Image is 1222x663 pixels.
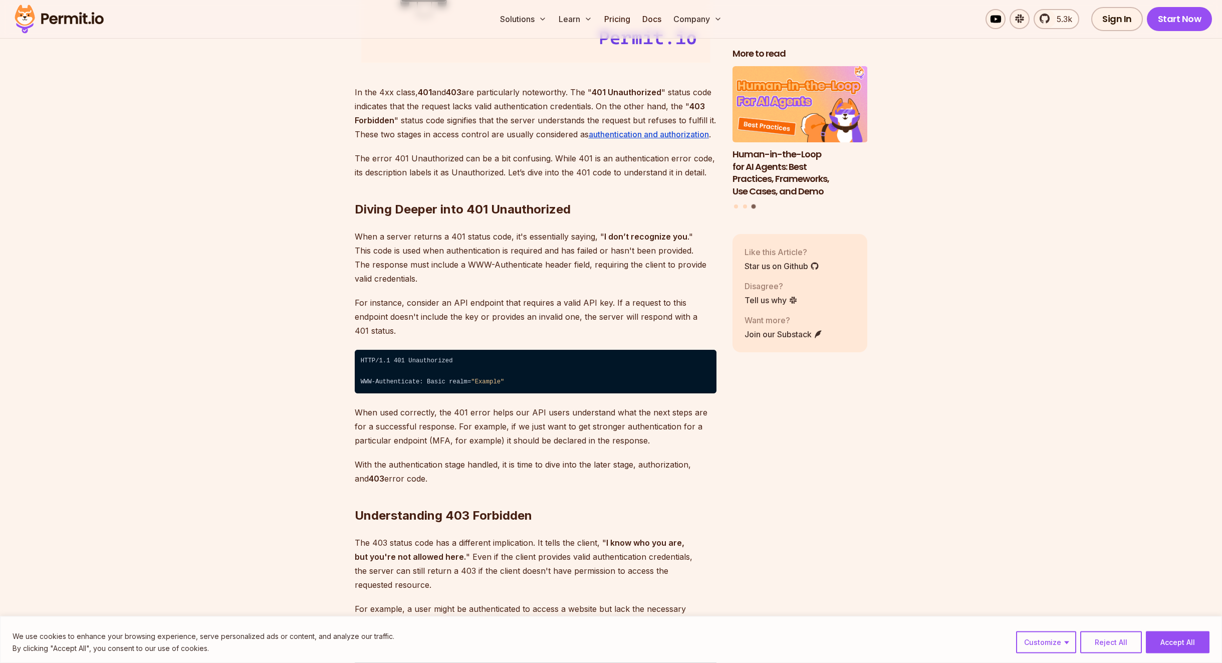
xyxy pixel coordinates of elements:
button: Go to slide 3 [752,204,756,209]
strong: 403 [369,474,384,484]
a: Start Now [1147,7,1212,31]
h3: Human-in-the-Loop for AI Agents: Best Practices, Frameworks, Use Cases, and Demo [732,148,868,198]
a: 5.3k [1034,9,1079,29]
p: For instance, consider an API endpoint that requires a valid API key. If a request to this endpoi... [355,296,716,338]
img: Human-in-the-Loop for AI Agents: Best Practices, Frameworks, Use Cases, and Demo [732,67,868,143]
strong: I don’t recognize you [604,232,687,242]
p: Like this Article? [745,246,819,258]
p: When a server returns a 401 status code, it's essentially saying, " ." This code is used when aut... [355,230,716,286]
a: Tell us why [745,294,798,306]
p: In the 4xx class, and are particularly noteworthy. The " " status code indicates that the request... [355,85,716,141]
button: Accept All [1146,631,1209,653]
button: Learn [555,9,596,29]
p: Want more? [745,314,823,326]
a: Sign In [1091,7,1143,31]
a: Join our Substack [745,328,823,340]
span: 5.3k [1051,13,1072,25]
p: The 403 status code has a different implication. It tells the client, " " Even if the client prov... [355,536,716,592]
span: "Example" [471,378,504,385]
button: Reject All [1080,631,1142,653]
button: Go to slide 1 [734,204,738,208]
p: We use cookies to enhance your browsing experience, serve personalized ads or content, and analyz... [13,630,394,642]
h2: Understanding 403 Forbidden [355,468,716,524]
p: When used correctly, the 401 error helps our API users understand what the next steps are for a s... [355,405,716,448]
a: Star us on Github [745,260,819,272]
button: Solutions [496,9,551,29]
p: With the authentication stage handled, it is time to dive into the later stage, authorization, an... [355,458,716,486]
strong: 401 [418,87,432,97]
p: The error 401 Unauthorized can be a bit confusing. While 401 is an authentication error code, its... [355,151,716,179]
p: For example, a user might be authenticated to access a website but lack the necessary permissions... [355,602,716,630]
button: Customize [1016,631,1076,653]
a: Human-in-the-Loop for AI Agents: Best Practices, Frameworks, Use Cases, and DemoHuman-in-the-Loop... [732,67,868,198]
a: authentication and authorization [589,129,709,139]
p: Disagree? [745,280,798,292]
strong: 403 Forbidden [355,101,705,125]
p: By clicking "Accept All", you consent to our use of cookies. [13,642,394,654]
strong: 403 [446,87,461,97]
code: HTTP/1.1 401 Unauthorized ⁠ WWW-Authenticate: Basic realm= [355,350,716,394]
li: 3 of 3 [732,67,868,198]
button: Go to slide 2 [743,204,747,208]
h2: Diving Deeper into 401 Unauthorized [355,161,716,217]
div: Posts [732,67,868,210]
a: Docs [638,9,665,29]
h2: More to read [732,48,868,61]
button: Company [669,9,726,29]
strong: 401 Unauthorized [592,87,661,97]
img: Permit logo [10,2,108,36]
a: Pricing [600,9,634,29]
